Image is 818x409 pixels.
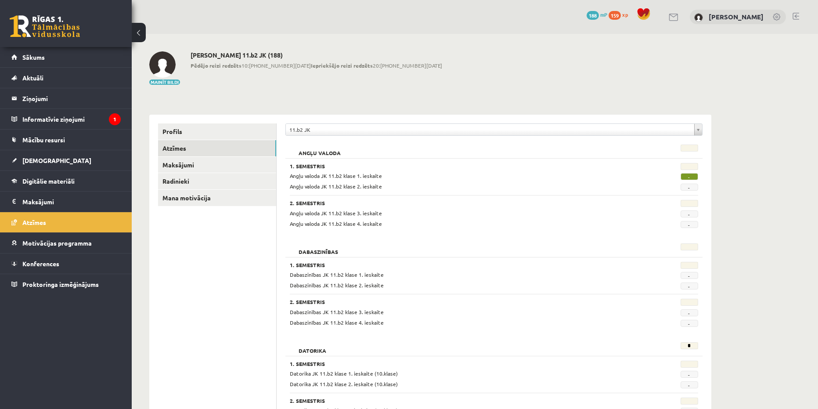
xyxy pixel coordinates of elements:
[290,361,628,367] h3: 1. Semestris
[191,62,442,69] span: 10:[PHONE_NUMBER][DATE] 20:[PHONE_NUMBER][DATE]
[149,80,180,85] button: Mainīt bildi
[290,380,398,387] span: Datorika JK 11.b2 klase 2. ieskaite (10.klase)
[622,11,628,18] span: xp
[158,157,276,173] a: Maksājumi
[11,130,121,150] a: Mācību resursi
[290,172,382,179] span: Angļu valoda JK 11.b2 klase 1. ieskaite
[22,109,121,129] legend: Informatīvie ziņojumi
[600,11,607,18] span: mP
[286,124,702,135] a: 11.b2 JK
[11,192,121,212] a: Maksājumi
[609,11,621,20] span: 159
[22,53,45,61] span: Sākums
[290,299,628,305] h3: 2. Semestris
[109,113,121,125] i: 1
[290,319,384,326] span: Dabaszinības JK 11.b2 klase 4. ieskaite
[149,51,176,78] img: Kristiāna Ozola
[158,140,276,156] a: Atzīmes
[681,221,698,228] span: -
[290,398,628,404] h3: 2. Semestris
[681,381,698,388] span: -
[311,62,373,69] b: Iepriekšējo reizi redzēts
[10,15,80,37] a: Rīgas 1. Tālmācības vidusskola
[22,280,99,288] span: Proktoringa izmēģinājums
[290,342,335,351] h2: Datorika
[681,173,698,180] span: -
[681,309,698,316] span: -
[290,308,384,315] span: Dabaszinības JK 11.b2 klase 3. ieskaite
[22,156,91,164] span: [DEMOGRAPHIC_DATA]
[11,47,121,67] a: Sākums
[587,11,607,18] a: 188 mP
[290,210,382,217] span: Angļu valoda JK 11.b2 klase 3. ieskaite
[290,243,347,252] h2: Dabaszinības
[290,145,350,153] h2: Angļu valoda
[290,183,382,190] span: Angļu valoda JK 11.b2 klase 2. ieskaite
[290,262,628,268] h3: 1. Semestris
[290,282,384,289] span: Dabaszinības JK 11.b2 klase 2. ieskaite
[11,88,121,109] a: Ziņojumi
[11,233,121,253] a: Motivācijas programma
[22,260,59,268] span: Konferences
[22,136,65,144] span: Mācību resursi
[587,11,599,20] span: 188
[191,62,241,69] b: Pēdējo reizi redzēts
[22,74,43,82] span: Aktuāli
[22,88,121,109] legend: Ziņojumi
[681,371,698,378] span: -
[290,163,628,169] h3: 1. Semestris
[681,184,698,191] span: -
[681,282,698,290] span: -
[158,123,276,140] a: Profils
[290,200,628,206] h3: 2. Semestris
[11,150,121,170] a: [DEMOGRAPHIC_DATA]
[11,68,121,88] a: Aktuāli
[11,212,121,232] a: Atzīmes
[11,253,121,274] a: Konferences
[22,239,92,247] span: Motivācijas programma
[11,109,121,129] a: Informatīvie ziņojumi1
[11,274,121,294] a: Proktoringa izmēģinājums
[609,11,632,18] a: 159 xp
[289,124,691,135] span: 11.b2 JK
[290,370,398,377] span: Datorika JK 11.b2 klase 1. ieskaite (10.klase)
[22,218,46,226] span: Atzīmes
[681,272,698,279] span: -
[681,320,698,327] span: -
[290,271,384,278] span: Dabaszinības JK 11.b2 klase 1. ieskaite
[694,13,703,22] img: Kristiāna Ozola
[709,12,764,21] a: [PERSON_NAME]
[22,177,75,185] span: Digitālie materiāli
[290,220,382,227] span: Angļu valoda JK 11.b2 klase 4. ieskaite
[158,190,276,206] a: Mana motivācija
[681,210,698,217] span: -
[22,192,121,212] legend: Maksājumi
[191,51,442,59] h2: [PERSON_NAME] 11.b2 JK (188)
[158,173,276,189] a: Radinieki
[11,171,121,191] a: Digitālie materiāli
